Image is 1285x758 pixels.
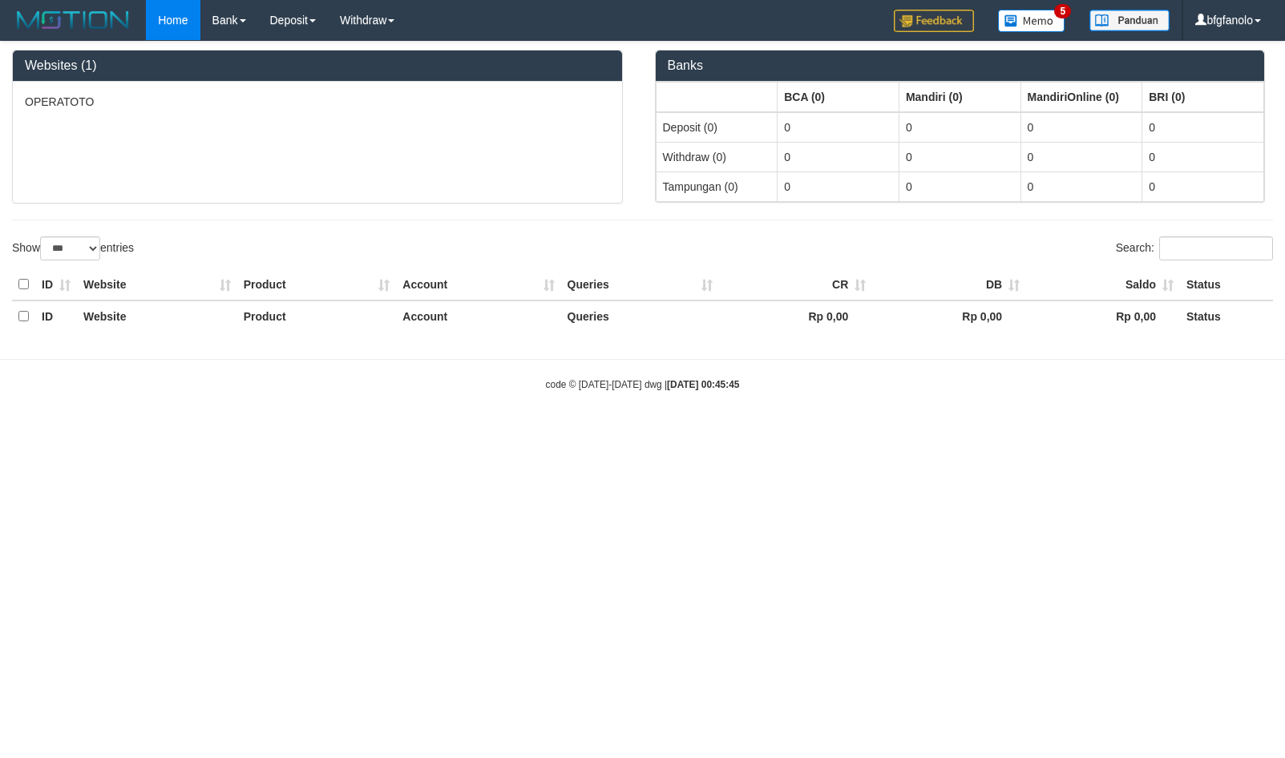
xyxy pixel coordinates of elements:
[872,269,1026,300] th: DB
[1142,171,1264,201] td: 0
[396,300,560,332] th: Account
[719,269,873,300] th: CR
[778,112,899,143] td: 0
[396,269,560,300] th: Account
[1159,236,1273,260] input: Search:
[25,58,610,73] h3: Websites (1)
[1116,236,1273,260] label: Search:
[667,379,739,390] strong: [DATE] 00:45:45
[35,269,77,300] th: ID
[40,236,100,260] select: Showentries
[12,8,134,32] img: MOTION_logo.png
[237,269,397,300] th: Product
[894,10,974,32] img: Feedback.jpg
[1180,269,1273,300] th: Status
[899,82,1020,112] th: Group: activate to sort column ascending
[1142,82,1264,112] th: Group: activate to sort column ascending
[899,112,1020,143] td: 0
[237,300,397,332] th: Product
[656,171,778,201] td: Tampungan (0)
[778,142,899,171] td: 0
[546,379,740,390] small: code © [DATE]-[DATE] dwg |
[77,269,237,300] th: Website
[12,236,134,260] label: Show entries
[1020,142,1142,171] td: 0
[1020,112,1142,143] td: 0
[77,300,237,332] th: Website
[1054,4,1071,18] span: 5
[1180,300,1273,332] th: Status
[656,82,778,112] th: Group: activate to sort column ascending
[778,82,899,112] th: Group: activate to sort column ascending
[1026,269,1180,300] th: Saldo
[778,171,899,201] td: 0
[561,300,719,332] th: Queries
[1142,112,1264,143] td: 0
[668,58,1253,73] h3: Banks
[899,142,1020,171] td: 0
[719,300,873,332] th: Rp 0,00
[561,269,719,300] th: Queries
[1089,10,1170,31] img: panduan.png
[1142,142,1264,171] td: 0
[656,142,778,171] td: Withdraw (0)
[1026,300,1180,332] th: Rp 0,00
[1020,171,1142,201] td: 0
[35,300,77,332] th: ID
[25,94,610,110] p: OPERATOTO
[872,300,1026,332] th: Rp 0,00
[998,10,1065,32] img: Button%20Memo.svg
[656,112,778,143] td: Deposit (0)
[899,171,1020,201] td: 0
[1020,82,1142,112] th: Group: activate to sort column ascending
